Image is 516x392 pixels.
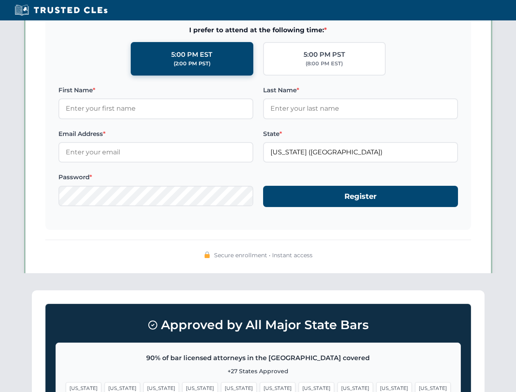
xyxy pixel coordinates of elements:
[174,60,210,68] div: (2:00 PM PST)
[263,186,458,207] button: Register
[58,25,458,36] span: I prefer to attend at the following time:
[214,251,313,260] span: Secure enrollment • Instant access
[58,85,253,95] label: First Name
[12,4,110,16] img: Trusted CLEs
[66,353,451,363] p: 90% of bar licensed attorneys in the [GEOGRAPHIC_DATA] covered
[58,142,253,163] input: Enter your email
[58,98,253,119] input: Enter your first name
[306,60,343,68] div: (8:00 PM EST)
[204,252,210,258] img: 🔒
[66,367,451,376] p: +27 States Approved
[263,129,458,139] label: State
[171,49,212,60] div: 5:00 PM EST
[263,98,458,119] input: Enter your last name
[304,49,345,60] div: 5:00 PM PST
[58,172,253,182] label: Password
[263,85,458,95] label: Last Name
[56,314,461,336] h3: Approved by All Major State Bars
[58,129,253,139] label: Email Address
[263,142,458,163] input: California (CA)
